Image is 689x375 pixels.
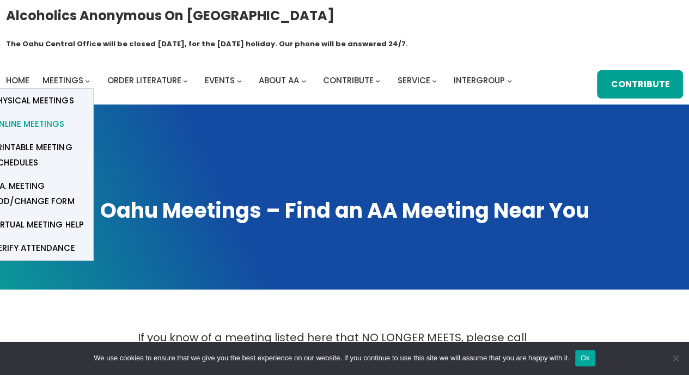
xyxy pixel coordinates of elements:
[6,39,408,50] h1: The Oahu Central Office will be closed [DATE], for the [DATE] holiday. Our phone will be answered...
[507,78,512,83] button: Intergroup submenu
[6,4,334,27] a: Alcoholics Anonymous on [GEOGRAPHIC_DATA]
[6,75,29,86] span: Home
[259,75,299,86] span: About AA
[670,353,681,364] span: No
[301,78,306,83] button: About AA submenu
[432,78,437,83] button: Service submenu
[323,73,374,88] a: Contribute
[6,73,516,88] nav: Intergroup
[597,70,683,99] a: Contribute
[205,73,235,88] a: Events
[42,73,83,88] a: Meetings
[205,75,235,86] span: Events
[42,75,83,86] span: Meetings
[6,73,29,88] a: Home
[94,353,569,364] span: We use cookies to ensure that we give you the best experience on our website. If you continue to ...
[397,73,430,88] a: Service
[454,75,505,86] span: Intergroup
[575,350,595,366] button: Ok
[107,75,181,86] span: Order Literature
[397,75,430,86] span: Service
[259,73,299,88] a: About AA
[237,78,242,83] button: Events submenu
[454,73,505,88] a: Intergroup
[183,78,188,83] button: Order Literature submenu
[323,75,374,86] span: Contribute
[85,78,90,83] button: Meetings submenu
[11,196,678,225] h1: Oahu Meetings – Find an AA Meeting Near You
[375,78,380,83] button: Contribute submenu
